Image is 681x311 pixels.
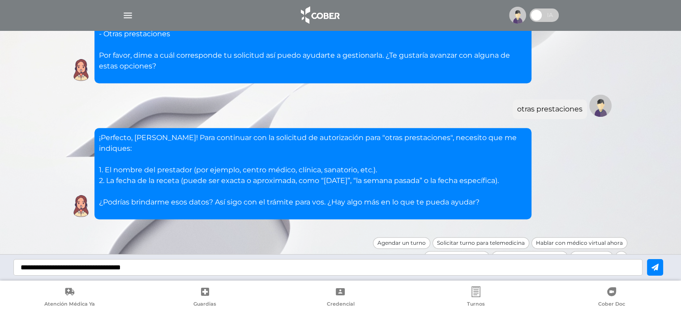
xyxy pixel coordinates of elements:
[44,301,95,309] span: Atención Médica Ya
[424,251,489,263] div: Solicitar autorización
[326,301,354,309] span: Credencial
[598,301,625,309] span: Cober Doc
[517,104,582,115] div: otras prestaciones
[531,237,627,249] div: Hablar con médico virtual ahora
[2,286,137,309] a: Atención Médica Ya
[70,59,92,81] img: Cober IA
[122,10,133,21] img: Cober_menu-lines-white.svg
[137,286,273,309] a: Guardias
[467,301,485,309] span: Turnos
[99,132,527,208] p: ¡Perfecto, [PERSON_NAME]! Para continuar con la solicitud de autorización para "otras prestacione...
[509,7,526,24] img: profile-placeholder.svg
[193,301,216,309] span: Guardias
[570,251,613,263] div: Odontología
[408,286,544,309] a: Turnos
[544,286,679,309] a: Cober Doc
[273,286,408,309] a: Credencial
[296,4,343,26] img: logo_cober_home-white.png
[589,94,612,117] img: Tu imagen
[492,251,568,263] div: Consultar cartilla médica
[373,237,430,249] div: Agendar un turno
[70,195,92,217] img: Cober IA
[433,237,529,249] div: Solicitar turno para telemedicina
